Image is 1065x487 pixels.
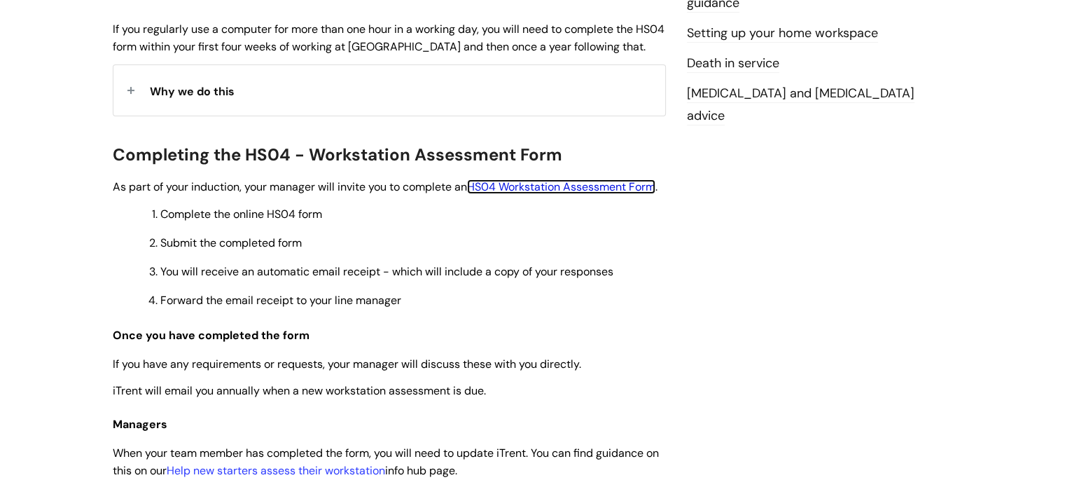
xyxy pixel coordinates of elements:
[113,446,659,478] span: When your team member has completed the form, you will need to update iTrent. You can find guidan...
[160,235,302,250] span: Submit the completed form
[150,84,235,99] span: Why we do this
[467,179,655,194] a: HS04 Workstation Assessment Form
[687,85,914,125] a: [MEDICAL_DATA] and [MEDICAL_DATA] advice
[113,328,309,343] span: Once you have completed the form
[113,179,657,194] span: As part of your induction, your manager will invite you to complete an .
[160,293,401,308] span: Forward the email receipt to your line manager
[160,207,322,221] span: Complete the online HS04 form
[113,383,486,398] span: iTrent will email you annually when a new workstation assessment is due.
[113,22,664,54] span: If you regularly use a computer for more than one hour in a working day, you will need to complet...
[687,55,779,73] a: Death in service
[167,463,385,478] a: Help new starters assess their workstation
[113,357,581,371] span: If you have any requirements or requests, your manager will discuss these with you directly.
[113,144,562,165] span: Completing the HS04 - Workstation Assessment Form
[160,264,613,279] span: You will receive an automatic email receipt - which will include a copy of your responses
[113,417,167,432] span: Managers
[687,25,878,43] a: Setting up your home workspace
